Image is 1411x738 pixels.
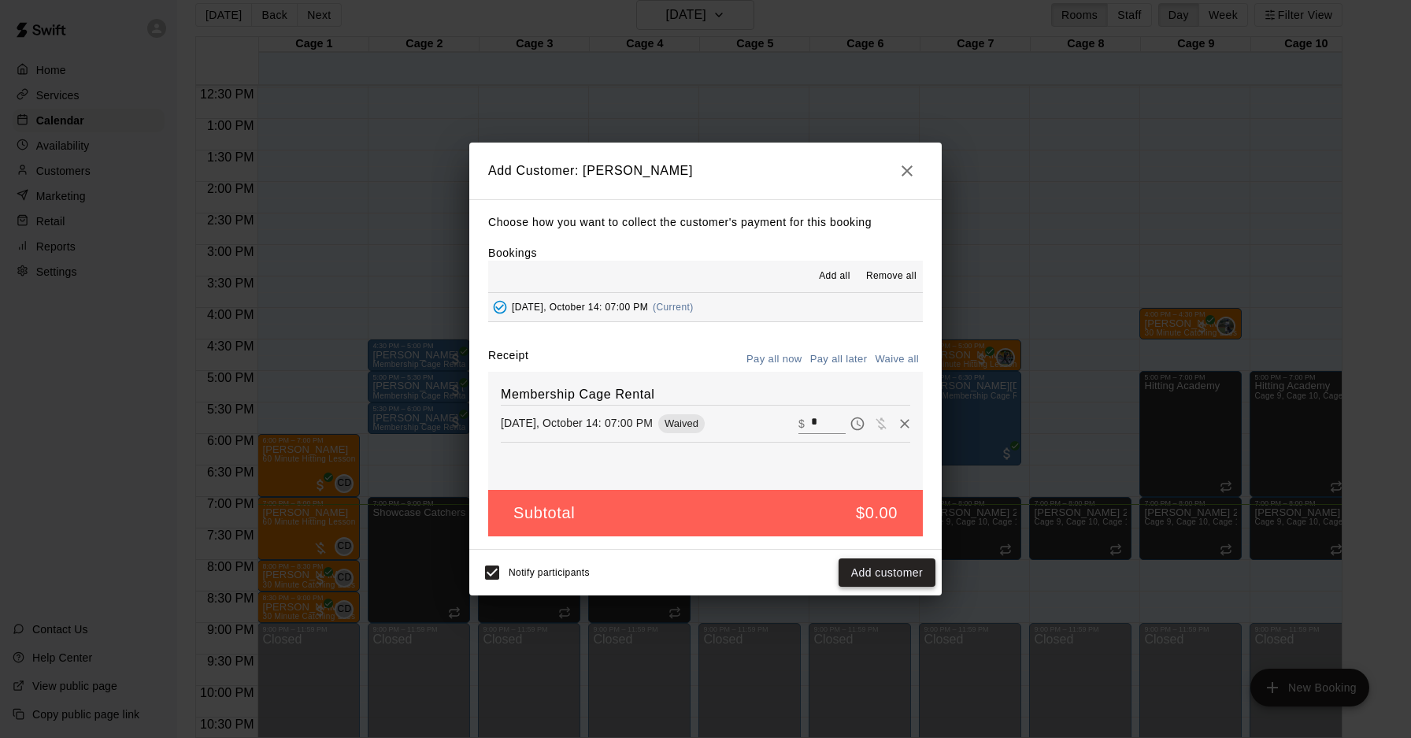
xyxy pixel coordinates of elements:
[871,347,923,372] button: Waive all
[743,347,806,372] button: Pay all now
[488,293,923,322] button: Added - Collect Payment[DATE], October 14: 07:00 PM(Current)
[488,247,537,259] label: Bookings
[501,384,910,405] h6: Membership Cage Rental
[653,302,694,313] span: (Current)
[866,269,917,284] span: Remove all
[509,567,590,578] span: Notify participants
[513,503,575,524] h5: Subtotal
[488,213,923,232] p: Choose how you want to collect the customer's payment for this booking
[488,347,528,372] label: Receipt
[501,415,653,431] p: [DATE], October 14: 07:00 PM
[860,264,923,289] button: Remove all
[469,143,942,199] h2: Add Customer: [PERSON_NAME]
[809,264,860,289] button: Add all
[512,302,648,313] span: [DATE], October 14: 07:00 PM
[798,416,805,432] p: $
[856,503,898,524] h5: $0.00
[806,347,872,372] button: Pay all later
[839,558,935,588] button: Add customer
[488,295,512,319] button: Added - Collect Payment
[819,269,850,284] span: Add all
[893,412,917,436] button: Remove
[658,417,705,429] span: Waived
[869,416,893,429] span: Waive payment
[846,416,869,429] span: Pay later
